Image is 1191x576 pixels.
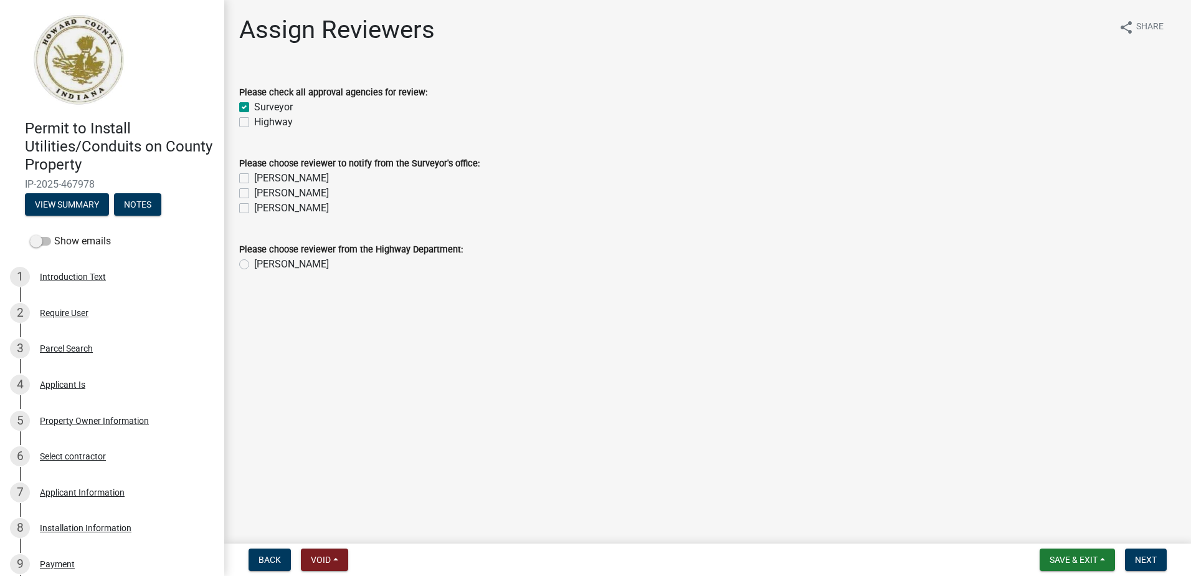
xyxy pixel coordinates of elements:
button: shareShare [1109,15,1174,39]
label: [PERSON_NAME] [254,171,329,186]
label: Highway [254,115,293,130]
label: [PERSON_NAME] [254,201,329,216]
span: Back [259,555,281,565]
label: Surveyor [254,100,293,115]
label: Please check all approval agencies for review: [239,89,427,97]
div: 9 [10,554,30,574]
div: 7 [10,482,30,502]
div: 8 [10,518,30,538]
i: share [1119,20,1134,35]
div: 2 [10,303,30,323]
div: 4 [10,375,30,395]
span: Next [1135,555,1157,565]
div: Require User [40,309,88,317]
div: Applicant Information [40,488,125,497]
button: Next [1125,549,1167,571]
button: Back [249,549,291,571]
label: Show emails [30,234,111,249]
span: Void [311,555,331,565]
div: 6 [10,446,30,466]
div: Parcel Search [40,344,93,353]
div: Applicant Is [40,380,85,389]
div: 5 [10,411,30,431]
label: [PERSON_NAME] [254,186,329,201]
div: Property Owner Information [40,416,149,425]
button: Save & Exit [1040,549,1115,571]
span: Share [1136,20,1164,35]
label: Please choose reviewer to notify from the Surveyor's office: [239,160,480,168]
div: Select contractor [40,452,106,461]
div: Payment [40,560,75,569]
div: 1 [10,267,30,287]
h4: Permit to Install Utilities/Conduits on County Property [25,120,214,173]
button: Notes [114,193,161,216]
span: Save & Exit [1050,555,1098,565]
label: [PERSON_NAME] [254,257,329,272]
wm-modal-confirm: Summary [25,201,109,211]
button: View Summary [25,193,109,216]
div: Introduction Text [40,272,106,281]
div: 3 [10,338,30,358]
wm-modal-confirm: Notes [114,201,161,211]
label: Please choose reviewer from the Highway Department: [239,246,463,254]
button: Void [301,549,348,571]
span: IP-2025-467978 [25,178,199,190]
h1: Assign Reviewers [239,15,435,45]
div: Installation Information [40,524,131,532]
img: Howard County, Indiana [25,13,131,107]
